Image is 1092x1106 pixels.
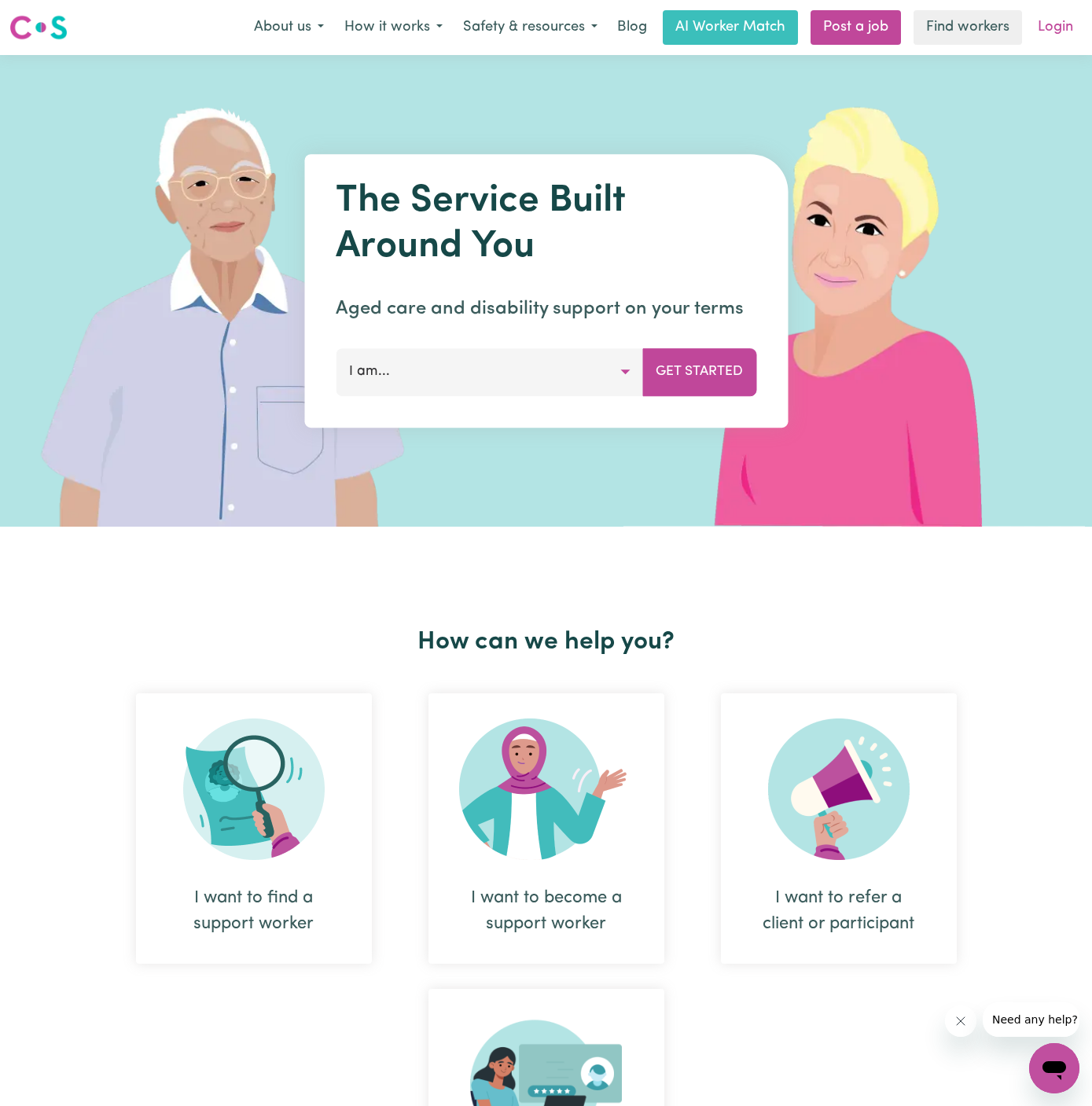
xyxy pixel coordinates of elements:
[1028,10,1083,45] a: Login
[759,885,919,937] div: I want to refer a client or participant
[1029,1043,1079,1093] iframe: Button to launch messaging window
[608,10,656,45] a: Blog
[9,13,68,42] img: Careseekers logo
[9,9,68,46] a: Careseekers logo
[136,693,372,964] div: I want to find a support worker
[983,1002,1079,1037] iframe: Message from company
[642,348,756,395] button: Get Started
[336,179,756,270] h1: The Service Built Around You
[336,348,643,395] button: I am...
[811,10,901,45] a: Post a job
[459,718,634,860] img: Become Worker
[336,295,756,323] p: Aged care and disability support on your terms
[453,11,608,44] button: Safety & resources
[945,1005,976,1037] iframe: Close message
[244,11,334,44] button: About us
[466,885,627,937] div: I want to become a support worker
[428,693,664,964] div: I want to become a support worker
[183,718,325,860] img: Search
[334,11,453,44] button: How it works
[108,627,985,657] h2: How can we help you?
[174,885,334,937] div: I want to find a support worker
[768,718,910,860] img: Refer
[663,10,798,45] a: AI Worker Match
[721,693,957,964] div: I want to refer a client or participant
[914,10,1022,45] a: Find workers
